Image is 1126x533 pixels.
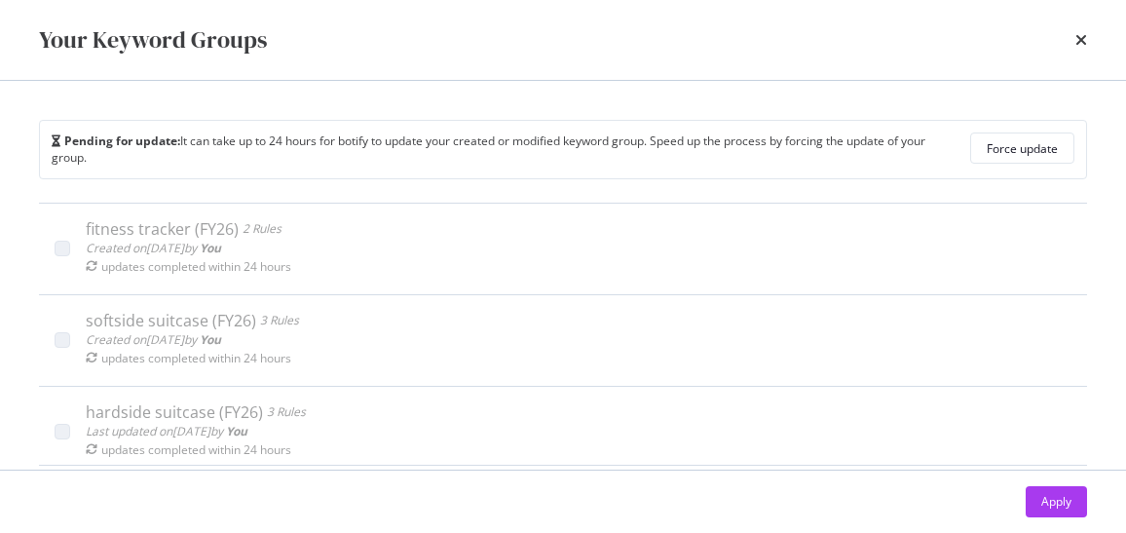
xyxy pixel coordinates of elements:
b: You [200,331,221,348]
div: fitness tracker (FY26) [86,219,239,239]
div: Your Keyword Groups [39,23,267,57]
button: Apply [1026,486,1087,517]
div: It can take up to 24 hours for botify to update your created or modified keyword group. Speed up ... [52,133,958,166]
b: Pending for update: [64,133,180,149]
button: Create a new Keyword Group [39,466,254,513]
iframe: Intercom live chat [1060,467,1107,514]
div: updates completed within 24 hours [101,350,291,366]
div: 3 Rules [267,402,306,422]
span: Last updated on [DATE] by [86,423,247,439]
span: Created on [DATE] by [86,331,221,348]
div: times [1075,23,1087,57]
div: Force update [987,140,1058,157]
div: 2 Rules [243,219,281,239]
div: Apply [1041,493,1071,510]
button: Force update [970,133,1074,164]
div: 3 Rules [260,311,299,330]
div: hardside suitcase (FY26) [86,402,263,422]
b: You [200,240,221,256]
b: You [226,423,247,439]
div: softside suitcase (FY26) [86,311,256,330]
span: Created on [DATE] by [86,240,221,256]
div: updates completed within 24 hours [101,441,291,458]
div: updates completed within 24 hours [101,258,291,275]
